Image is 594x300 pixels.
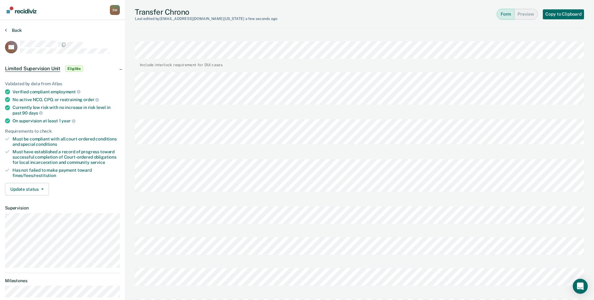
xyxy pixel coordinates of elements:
[5,205,120,211] dt: Supervision
[12,136,120,147] div: Must be compliant with all court-ordered conditions and special conditions
[5,183,49,195] button: Update status
[12,168,120,178] div: Has not failed to make payment toward
[29,111,43,116] span: days
[135,7,277,21] div: Transfer Chrono
[12,149,120,165] div: Must have established a record of progress toward successful completion of Court-ordered obligati...
[51,89,80,94] span: employment
[91,160,105,165] span: service
[140,61,223,67] div: Include interlock requirement for DUI cases
[5,129,120,134] div: Requirements to check
[65,66,83,72] span: Eligible
[61,118,75,123] span: year
[245,17,277,21] span: a few seconds ago
[83,97,99,102] span: order
[5,278,120,283] dt: Milestones
[5,66,60,72] span: Limited Supervision Unit
[110,5,120,15] button: Profile dropdown button
[12,173,56,178] span: fines/fees/restitution
[12,105,120,116] div: Currently low risk with no increase in risk level in past 90
[12,89,120,95] div: Verified compliant
[5,27,22,33] button: Back
[12,118,120,124] div: On supervision at least 1
[573,279,588,294] div: Open Intercom Messenger
[135,17,277,21] div: Last edited by [EMAIL_ADDRESS][DOMAIN_NAME][US_STATE]
[12,97,120,102] div: No active NCO, CPO, or restraining
[543,9,584,19] button: Copy to Clipboard
[5,81,120,86] div: Validated by data from Atlas
[7,7,37,13] img: Recidiviz
[110,5,120,15] div: S M
[514,9,538,20] button: Preview
[497,9,514,20] button: Form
